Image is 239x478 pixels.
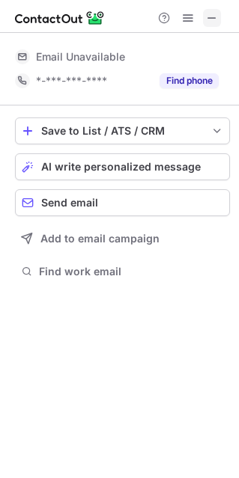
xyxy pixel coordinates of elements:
[15,153,230,180] button: AI write personalized message
[40,233,160,245] span: Add to email campaign
[41,197,98,209] span: Send email
[15,261,230,282] button: Find work email
[160,73,219,88] button: Reveal Button
[36,50,125,64] span: Email Unavailable
[15,225,230,252] button: Add to email campaign
[39,265,224,278] span: Find work email
[15,189,230,216] button: Send email
[15,117,230,144] button: save-profile-one-click
[41,161,201,173] span: AI write personalized message
[41,125,204,137] div: Save to List / ATS / CRM
[15,9,105,27] img: ContactOut v5.3.10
